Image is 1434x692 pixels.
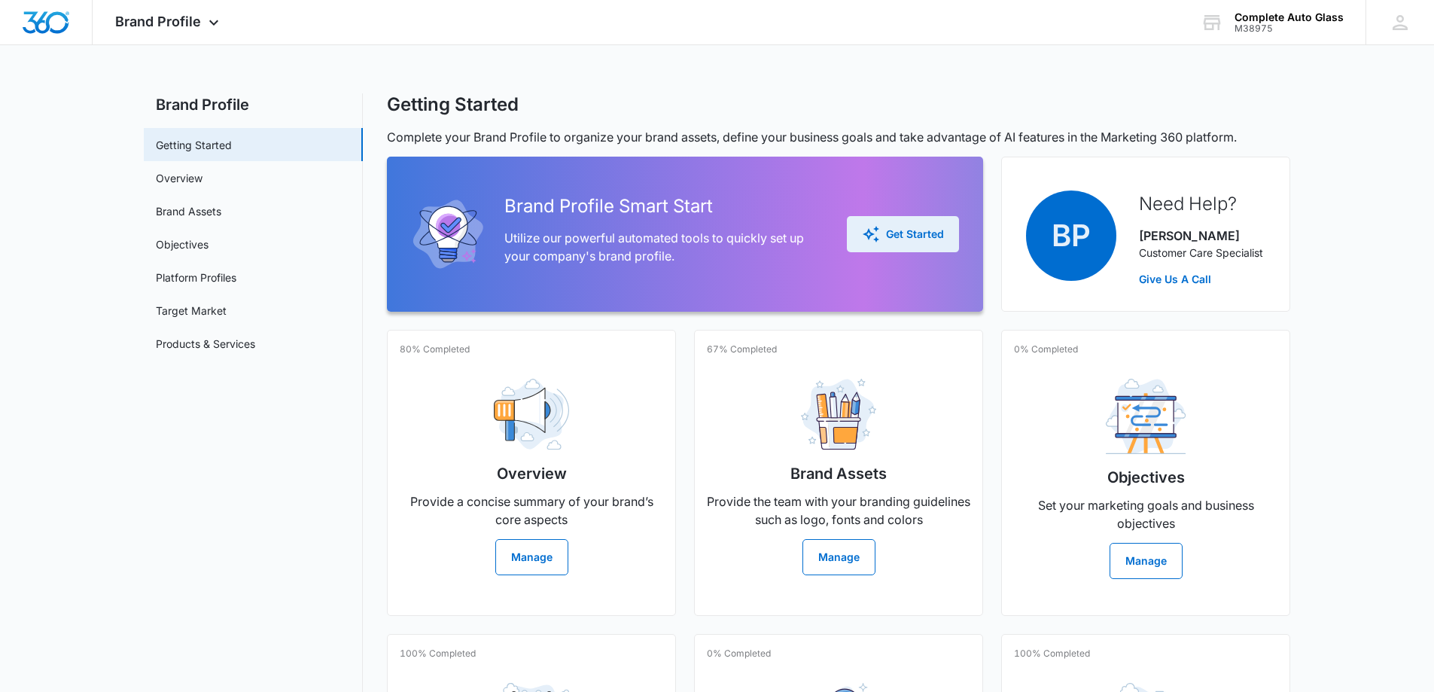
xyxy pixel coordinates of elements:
[144,93,363,116] h2: Brand Profile
[504,193,823,220] h2: Brand Profile Smart Start
[694,330,983,616] a: 67% CompletedBrand AssetsProvide the team with your branding guidelines such as logo, fonts and c...
[495,539,568,575] button: Manage
[1014,343,1078,356] p: 0% Completed
[790,462,887,485] h2: Brand Assets
[1107,466,1185,489] h2: Objectives
[1139,245,1263,261] p: Customer Care Specialist
[1139,271,1263,287] a: Give Us A Call
[1026,191,1116,281] span: BP
[1235,11,1344,23] div: account name
[707,647,771,660] p: 0% Completed
[156,203,221,219] a: Brand Assets
[400,343,470,356] p: 80% Completed
[497,462,567,485] h2: Overview
[1001,330,1290,616] a: 0% CompletedObjectivesSet your marketing goals and business objectivesManage
[387,93,519,116] h1: Getting Started
[387,128,1290,146] p: Complete your Brand Profile to organize your brand assets, define your business goals and take ad...
[156,137,232,153] a: Getting Started
[1014,647,1090,660] p: 100% Completed
[156,170,202,186] a: Overview
[1014,496,1277,532] p: Set your marketing goals and business objectives
[707,492,970,529] p: Provide the team with your branding guidelines such as logo, fonts and colors
[802,539,875,575] button: Manage
[400,647,476,660] p: 100% Completed
[387,330,676,616] a: 80% CompletedOverviewProvide a concise summary of your brand’s core aspectsManage
[862,225,944,243] div: Get Started
[1110,543,1183,579] button: Manage
[400,492,663,529] p: Provide a concise summary of your brand’s core aspects
[1235,23,1344,34] div: account id
[1139,191,1263,218] h2: Need Help?
[156,336,255,352] a: Products & Services
[115,14,201,29] span: Brand Profile
[504,229,823,265] p: Utilize our powerful automated tools to quickly set up your company's brand profile.
[156,236,209,252] a: Objectives
[156,303,227,319] a: Target Market
[707,343,777,356] p: 67% Completed
[1139,227,1263,245] p: [PERSON_NAME]
[156,270,236,285] a: Platform Profiles
[847,216,959,252] button: Get Started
